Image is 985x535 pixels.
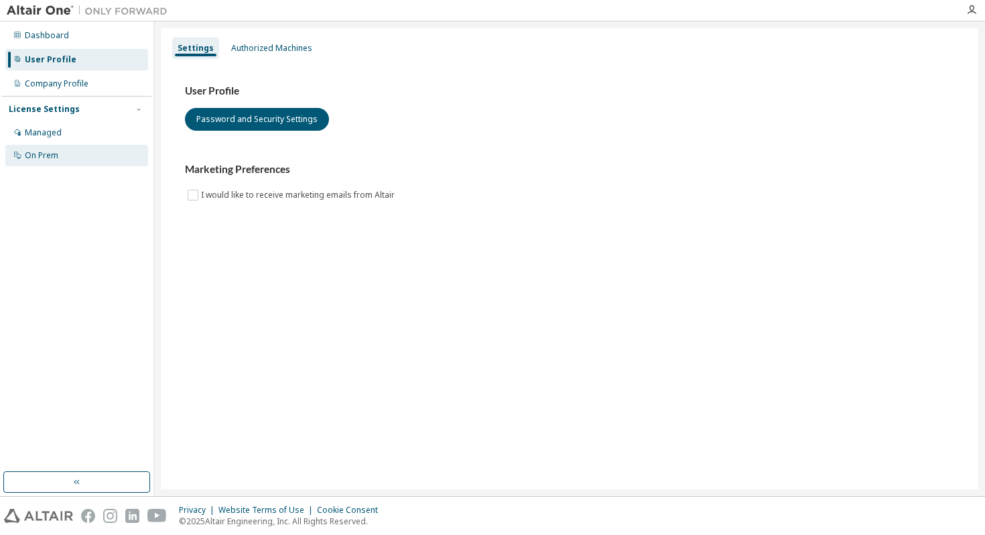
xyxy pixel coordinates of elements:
label: I would like to receive marketing emails from Altair [201,187,397,203]
div: Managed [25,127,62,138]
div: Company Profile [25,78,88,89]
img: youtube.svg [147,509,167,523]
div: User Profile [25,54,76,65]
div: License Settings [9,104,80,115]
img: instagram.svg [103,509,117,523]
div: Authorized Machines [231,43,312,54]
div: On Prem [25,150,58,161]
img: altair_logo.svg [4,509,73,523]
button: Password and Security Settings [185,108,329,131]
div: Cookie Consent [317,505,386,516]
h3: Marketing Preferences [185,163,954,176]
img: Altair One [7,4,174,17]
div: Privacy [179,505,218,516]
div: Dashboard [25,30,69,41]
h3: User Profile [185,84,954,98]
p: © 2025 Altair Engineering, Inc. All Rights Reserved. [179,516,386,527]
div: Settings [178,43,214,54]
img: facebook.svg [81,509,95,523]
div: Website Terms of Use [218,505,317,516]
img: linkedin.svg [125,509,139,523]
